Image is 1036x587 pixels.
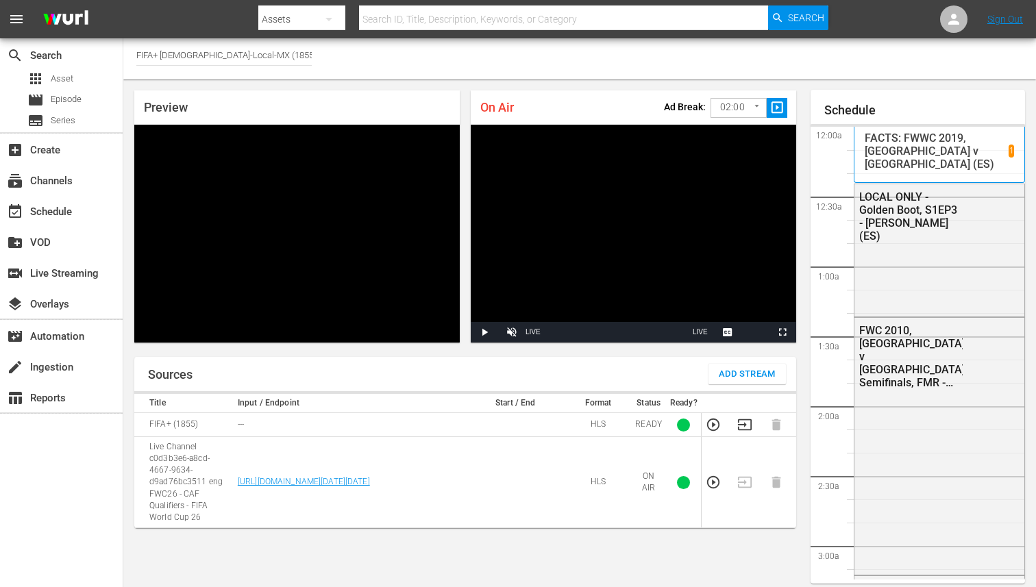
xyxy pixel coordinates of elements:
span: Ingestion [7,359,23,375]
p: Ad Break: [664,101,706,112]
h1: Schedule [824,103,1025,117]
th: Format [565,394,632,413]
a: [URL][DOMAIN_NAME][DATE][DATE] [238,477,370,486]
button: Seek to live, currently behind live [687,322,714,342]
td: --- [234,413,466,437]
button: Search [768,5,828,30]
td: Live Channel c0d3b3e6-a8cd-4667-9634-d9ad76bc3511 eng FWC26 - CAF Qualifiers - FIFA World Cup 26 [134,437,234,528]
button: Fullscreen [769,322,796,342]
button: Picture-in-Picture [741,322,769,342]
span: On Air [480,100,514,114]
img: ans4CAIJ8jUAAAAAAAAAAAAAAAAAAAAAAAAgQb4GAAAAAAAAAAAAAAAAAAAAAAAAJMjXAAAAAAAAAAAAAAAAAAAAAAAAgAT5G... [33,3,99,36]
span: VOD [7,234,23,251]
span: Schedule [7,203,23,220]
span: Asset [51,72,73,86]
span: Episode [27,92,44,108]
td: FIFA+ (1855) [134,413,234,437]
button: Add Stream [708,364,786,384]
td: ON AIR [631,437,666,528]
button: Preview Stream [706,475,721,490]
span: Search [788,5,824,30]
div: Video Player [471,125,796,342]
h1: Sources [148,368,193,382]
button: Transition [737,417,752,432]
p: FACTS: FWWC 2019, [GEOGRAPHIC_DATA] v [GEOGRAPHIC_DATA] (ES) [865,132,1009,171]
span: Search [7,47,23,64]
span: Series [51,114,75,127]
span: Automation [7,328,23,345]
th: Status [631,394,666,413]
span: Channels [7,173,23,189]
div: LIVE [526,322,541,342]
span: Asset [27,71,44,87]
span: Create [7,142,23,158]
button: Captions [714,322,741,342]
span: Live Streaming [7,265,23,282]
button: Play [471,322,498,342]
span: Overlays [7,296,23,312]
span: Series [27,112,44,129]
td: HLS [565,413,632,437]
button: Unmute [498,322,526,342]
div: 02:00 [711,95,767,121]
span: menu [8,11,25,27]
div: FWC 2010, [GEOGRAPHIC_DATA] v [GEOGRAPHIC_DATA], Semifinals, FMR - New Commentary (ES) [859,324,963,389]
button: Preview Stream [706,417,721,432]
div: LOCAL ONLY - Golden Boot, S1EP3 - [PERSON_NAME] (ES) [859,190,963,242]
th: Title [134,394,234,413]
th: Ready? [666,394,702,413]
td: HLS [565,437,632,528]
span: Episode [51,92,82,106]
div: Video Player [134,125,460,342]
span: Preview [144,100,188,114]
span: Add Stream [719,366,776,382]
span: Reports [7,390,23,406]
th: Start / End [466,394,565,413]
a: Sign Out [987,14,1023,25]
span: LIVE [693,328,708,336]
span: slideshow_sharp [769,100,785,116]
td: READY [631,413,666,437]
p: 1 [1009,146,1014,155]
th: Input / Endpoint [234,394,466,413]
